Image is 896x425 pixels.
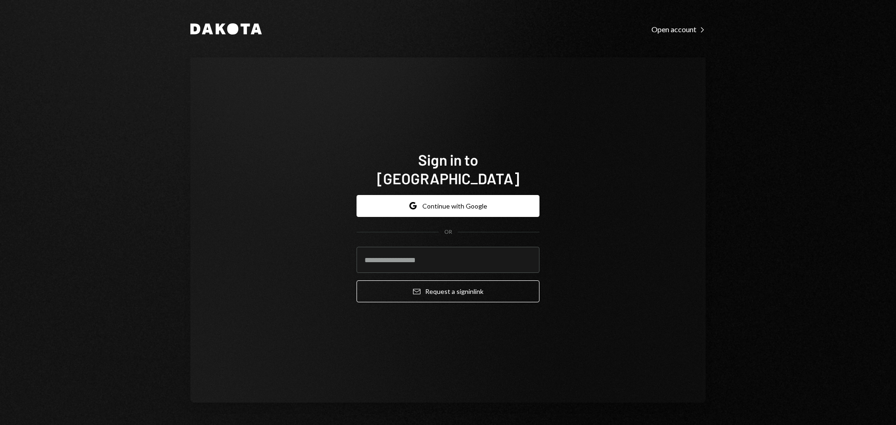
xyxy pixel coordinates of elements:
[651,25,706,34] div: Open account
[357,280,539,302] button: Request a signinlink
[357,195,539,217] button: Continue with Google
[651,24,706,34] a: Open account
[444,228,452,236] div: OR
[357,150,539,188] h1: Sign in to [GEOGRAPHIC_DATA]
